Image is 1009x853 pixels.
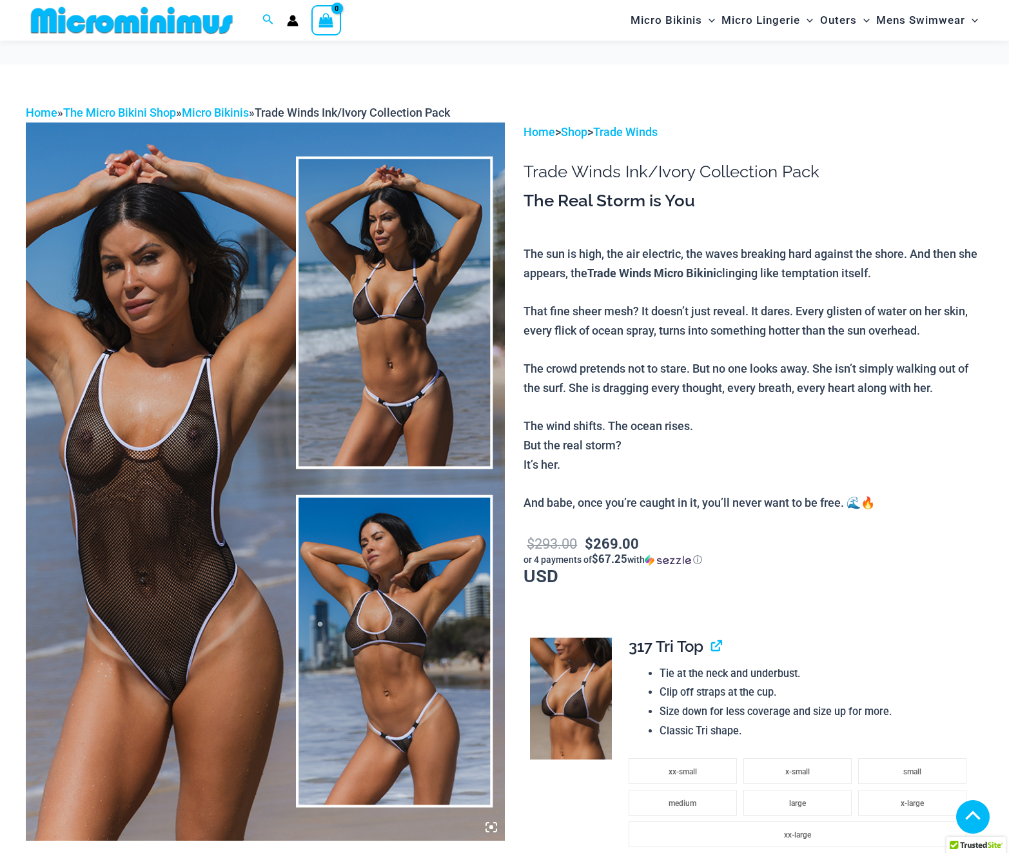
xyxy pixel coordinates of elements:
[903,767,921,776] span: small
[669,799,696,808] span: medium
[629,821,966,847] li: xx-large
[26,106,57,119] a: Home
[287,15,299,26] a: Account icon link
[645,554,691,566] img: Sezzle
[26,106,450,119] span: » » »
[587,265,716,280] b: Trade Winds Micro Bikini
[561,125,587,139] a: Shop
[629,758,737,784] li: xx-small
[857,4,870,37] span: Menu Toggle
[800,4,813,37] span: Menu Toggle
[660,683,972,702] li: Clip off straps at the cup.
[669,767,697,776] span: xx-small
[876,4,965,37] span: Mens Swimwear
[255,106,450,119] span: Trade Winds Ink/Ivory Collection Pack
[631,4,702,37] span: Micro Bikinis
[592,551,627,566] span: $67.25
[524,125,555,139] a: Home
[524,162,983,182] h1: Trade Winds Ink/Ivory Collection Pack
[627,4,718,37] a: Micro BikinisMenu ToggleMenu Toggle
[593,125,658,139] a: Trade Winds
[789,799,806,808] span: large
[784,830,811,839] span: xx-large
[785,767,810,776] span: x-small
[702,4,715,37] span: Menu Toggle
[530,638,611,760] img: Tradewinds Ink and Ivory 317 Tri Top
[585,534,593,553] span: $
[965,4,978,37] span: Menu Toggle
[63,106,176,119] a: The Micro Bikini Shop
[629,790,737,816] li: medium
[524,533,983,585] p: USD
[311,5,341,35] a: View Shopping Cart, empty
[182,106,249,119] a: Micro Bikinis
[660,702,972,721] li: Size down for less coverage and size up for more.
[262,12,274,28] a: Search icon link
[585,534,639,553] bdi: 269.00
[26,123,505,841] img: Collection Pack
[718,4,816,37] a: Micro LingerieMenu ToggleMenu Toggle
[660,721,972,741] li: Classic Tri shape.
[873,4,981,37] a: Mens SwimwearMenu ToggleMenu Toggle
[524,244,983,513] p: The sun is high, the air electric, the waves breaking hard against the shore. And then she appear...
[743,790,852,816] li: large
[524,553,983,566] div: or 4 payments of with
[524,553,983,566] div: or 4 payments of$67.25withSezzle Click to learn more about Sezzle
[858,790,966,816] li: x-large
[524,190,983,212] h3: The Real Storm is You
[858,758,966,784] li: small
[743,758,852,784] li: x-small
[817,4,873,37] a: OutersMenu ToggleMenu Toggle
[660,664,972,683] li: Tie at the neck and underbust.
[901,799,924,808] span: x-large
[820,4,857,37] span: Outers
[625,2,983,39] nav: Site Navigation
[524,123,983,142] p: > >
[527,534,577,553] bdi: 293.00
[26,6,238,35] img: MM SHOP LOGO FLAT
[527,534,534,553] span: $
[629,637,703,656] span: 317 Tri Top
[721,4,800,37] span: Micro Lingerie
